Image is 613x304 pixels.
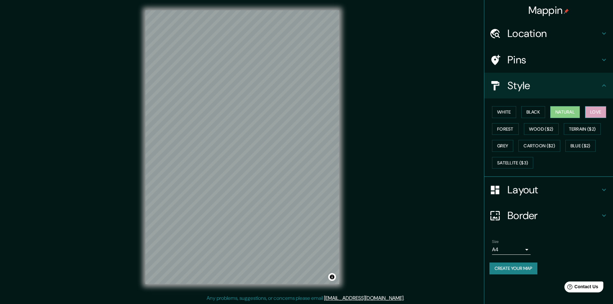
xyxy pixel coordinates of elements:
[492,140,513,152] button: Grey
[484,177,613,203] div: Layout
[489,263,537,274] button: Create your map
[145,10,339,284] canvas: Map
[324,295,404,301] a: [EMAIL_ADDRESS][DOMAIN_NAME]
[492,239,499,244] label: Size
[507,209,600,222] h4: Border
[328,273,336,281] button: Toggle attribution
[404,294,405,302] div: .
[405,294,407,302] div: .
[507,183,600,196] h4: Layout
[207,294,404,302] p: Any problems, suggestions, or concerns please email .
[556,279,606,297] iframe: Help widget launcher
[492,123,519,135] button: Forest
[564,9,569,14] img: pin-icon.png
[484,73,613,98] div: Style
[492,244,531,255] div: A4
[507,27,600,40] h4: Location
[484,47,613,73] div: Pins
[484,21,613,46] div: Location
[492,157,533,169] button: Satellite ($3)
[585,106,606,118] button: Love
[484,203,613,228] div: Border
[564,123,601,135] button: Terrain ($2)
[524,123,559,135] button: Wood ($2)
[565,140,596,152] button: Blue ($2)
[492,106,516,118] button: White
[507,53,600,66] h4: Pins
[507,79,600,92] h4: Style
[528,4,569,17] h4: Mappin
[521,106,545,118] button: Black
[550,106,580,118] button: Natural
[518,140,560,152] button: Cartoon ($2)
